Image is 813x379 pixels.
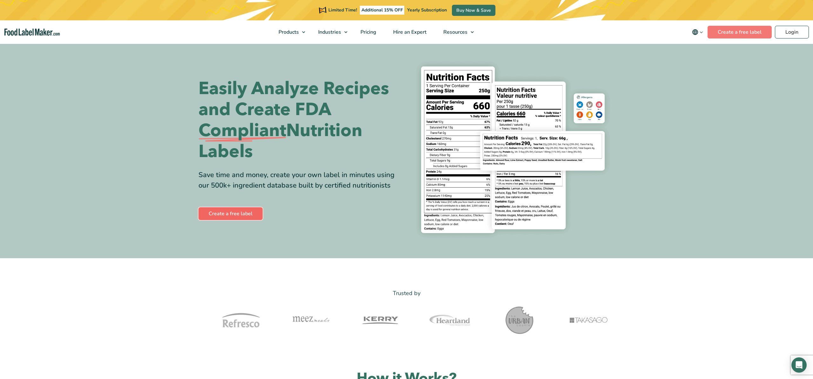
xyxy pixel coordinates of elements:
[435,20,477,44] a: Resources
[775,26,809,38] a: Login
[360,6,405,15] span: Additional 15% OFF
[391,29,427,36] span: Hire an Expert
[198,78,402,162] h1: Easily Analyze Recipes and Create FDA Nutrition Labels
[198,289,615,298] p: Trusted by
[441,29,468,36] span: Resources
[407,7,447,13] span: Yearly Subscription
[270,20,308,44] a: Products
[385,20,433,44] a: Hire an Expert
[310,20,351,44] a: Industries
[452,5,495,16] a: Buy Now & Save
[352,20,383,44] a: Pricing
[791,357,807,373] div: Open Intercom Messenger
[198,207,263,220] a: Create a free label
[277,29,299,36] span: Products
[198,120,286,141] span: Compliant
[708,26,772,38] a: Create a free label
[359,29,377,36] span: Pricing
[328,7,357,13] span: Limited Time!
[198,170,402,191] div: Save time and money, create your own label in minutes using our 500k+ ingredient database built b...
[316,29,342,36] span: Industries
